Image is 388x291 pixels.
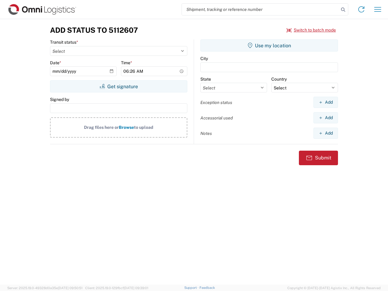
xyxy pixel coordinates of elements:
[134,125,153,130] span: to upload
[286,25,336,35] button: Switch to batch mode
[199,286,215,289] a: Feedback
[200,115,233,121] label: Accessorial used
[85,286,148,290] span: Client: 2025.19.0-129fbcf
[313,128,338,139] button: Add
[50,26,138,35] h3: Add Status to 5112607
[299,151,338,165] button: Submit
[271,76,287,82] label: Country
[7,286,82,290] span: Server: 2025.19.0-49328d0a35e
[50,97,69,102] label: Signed by
[184,286,199,289] a: Support
[200,56,208,61] label: City
[50,80,187,92] button: Get signature
[121,60,132,65] label: Time
[124,286,148,290] span: [DATE] 09:39:01
[200,131,212,136] label: Notes
[287,285,381,291] span: Copyright © [DATE]-[DATE] Agistix Inc., All Rights Reserved
[50,39,78,45] label: Transit status
[313,112,338,123] button: Add
[50,60,61,65] label: Date
[200,76,211,82] label: State
[200,100,232,105] label: Exception status
[119,125,134,130] span: Browse
[58,286,82,290] span: [DATE] 09:50:51
[313,97,338,108] button: Add
[200,39,338,52] button: Use my location
[84,125,119,130] span: Drag files here or
[182,4,339,15] input: Shipment, tracking or reference number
